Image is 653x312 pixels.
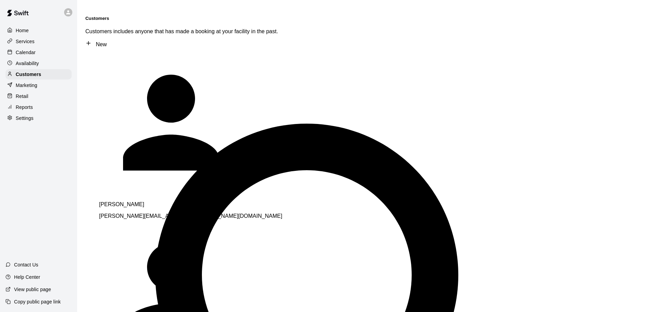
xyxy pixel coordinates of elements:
[14,298,61,305] p: Copy public page link
[16,60,39,67] p: Availability
[5,69,72,79] a: Customers
[85,28,645,35] p: Customers includes anyone that has made a booking at your facility in the past.
[5,25,72,36] a: Home
[99,51,291,196] div: Mitchel Palomba
[85,41,107,47] a: New
[99,213,282,219] span: [PERSON_NAME][EMAIL_ADDRESS][PERSON_NAME][DOMAIN_NAME]
[5,47,72,58] a: Calendar
[14,274,40,280] p: Help Center
[5,102,72,112] a: Reports
[16,49,36,56] p: Calendar
[5,58,72,68] a: Availability
[99,201,291,208] p: [PERSON_NAME]
[16,93,28,100] p: Retail
[5,91,72,101] a: Retail
[14,261,38,268] p: Contact Us
[16,115,34,122] p: Settings
[16,27,29,34] p: Home
[16,82,37,89] p: Marketing
[16,71,41,78] p: Customers
[16,38,35,45] p: Services
[14,286,51,293] p: View public page
[5,113,72,123] a: Settings
[5,80,72,90] a: Marketing
[16,104,33,111] p: Reports
[85,16,645,21] h5: Customers
[5,36,72,47] a: Services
